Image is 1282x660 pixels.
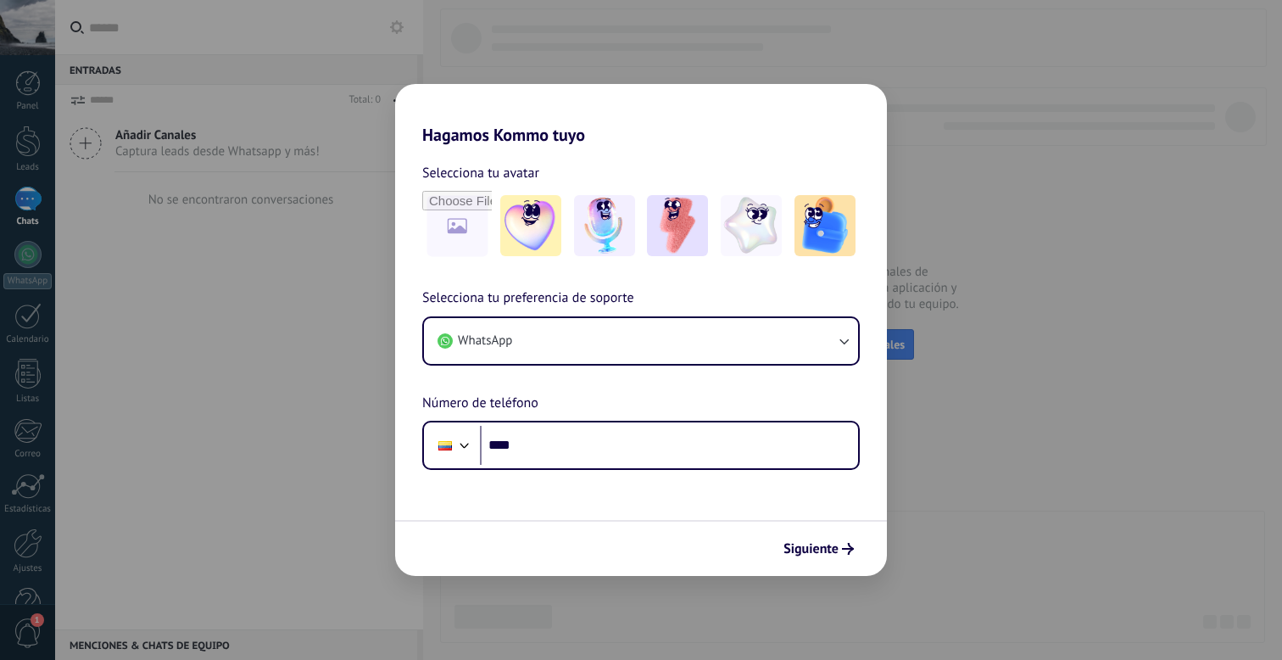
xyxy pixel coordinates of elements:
[500,195,561,256] img: -1.jpeg
[424,318,858,364] button: WhatsApp
[647,195,708,256] img: -3.jpeg
[429,428,461,463] div: Ecuador: + 593
[422,162,539,184] span: Selecciona tu avatar
[574,195,635,256] img: -2.jpeg
[422,288,634,310] span: Selecciona tu preferencia de soporte
[422,393,538,415] span: Número de teléfono
[783,543,839,555] span: Siguiente
[395,84,887,145] h2: Hagamos Kommo tuyo
[794,195,856,256] img: -5.jpeg
[776,534,861,563] button: Siguiente
[721,195,782,256] img: -4.jpeg
[458,333,512,350] span: WhatsApp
